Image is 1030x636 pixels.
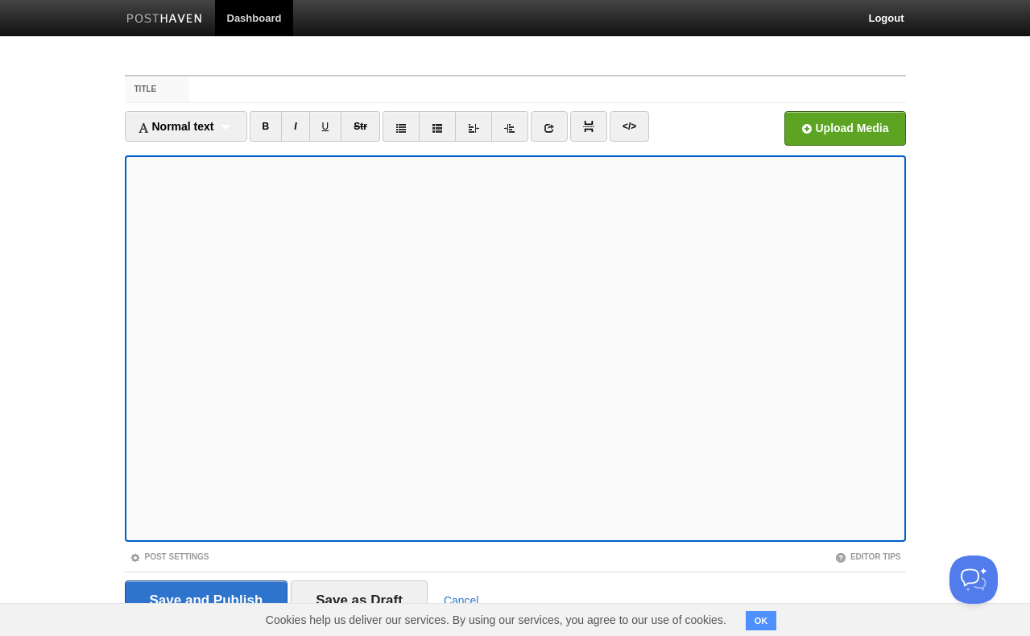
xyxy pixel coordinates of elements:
a: U [309,111,342,142]
label: Title [125,76,190,102]
span: Cookies help us deliver our services. By using our services, you agree to our use of cookies. [250,604,743,636]
input: Save as Draft [291,580,428,621]
a: Post Settings [130,552,209,561]
img: Posthaven-bar [126,14,203,26]
del: Str [354,121,367,132]
a: Editor Tips [835,552,901,561]
input: Save and Publish [125,580,288,621]
a: </> [610,111,649,142]
a: Cancel [444,594,479,607]
iframe: Help Scout Beacon - Open [949,555,998,604]
a: B [250,111,283,142]
a: I [281,111,309,142]
a: Str [341,111,380,142]
span: Normal text [138,120,214,133]
button: OK [746,611,777,630]
img: pagebreak-icon.png [583,121,594,132]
